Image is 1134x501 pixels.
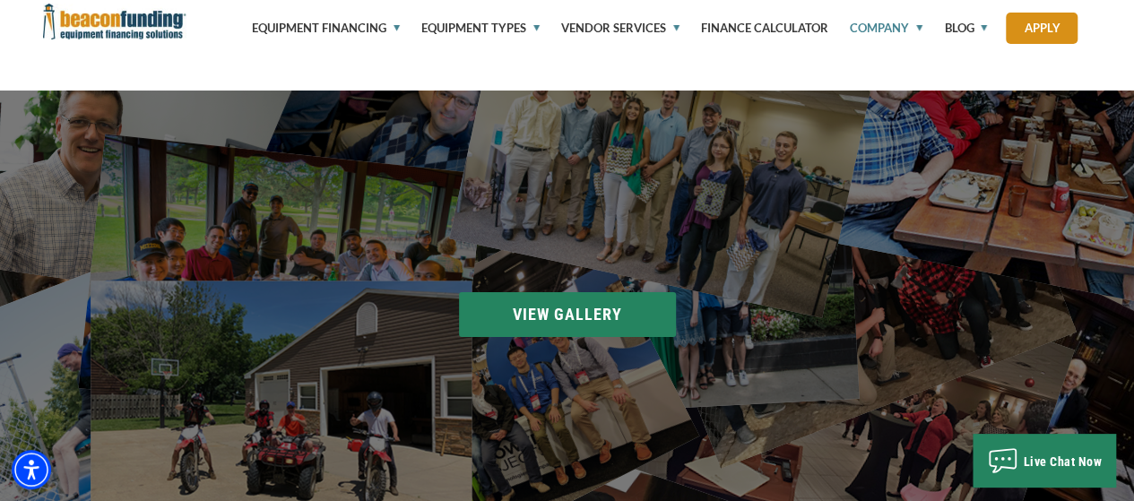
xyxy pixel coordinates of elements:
[43,13,186,28] a: Beacon Funding Corporation
[1006,13,1078,44] a: Apply
[1023,454,1102,469] span: Live Chat Now
[43,4,186,39] img: Beacon Funding Corporation
[12,450,51,489] div: Accessibility Menu
[973,434,1116,488] button: Live Chat Now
